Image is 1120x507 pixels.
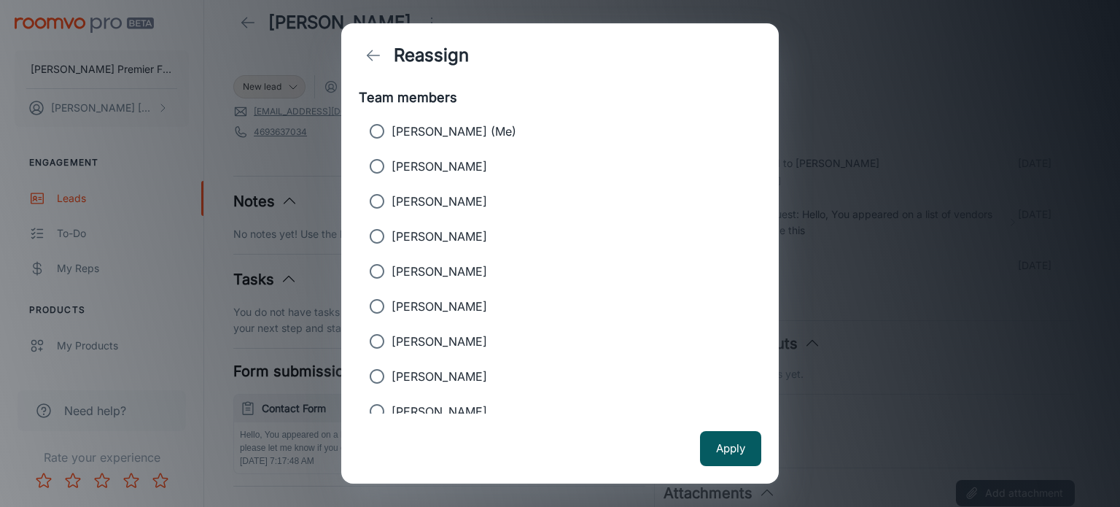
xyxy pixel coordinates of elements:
p: [PERSON_NAME] [392,228,487,245]
p: [PERSON_NAME] [392,333,487,350]
button: back [359,41,388,70]
p: [PERSON_NAME] (Me) [392,123,516,140]
h6: Team members [359,88,761,108]
p: [PERSON_NAME] [392,298,487,315]
p: [PERSON_NAME] [392,263,487,280]
h1: Reassign [394,42,469,69]
p: [PERSON_NAME] [392,403,487,420]
p: [PERSON_NAME] [392,193,487,210]
button: Apply [700,431,761,466]
p: [PERSON_NAME] [392,158,487,175]
p: [PERSON_NAME] [392,368,487,385]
